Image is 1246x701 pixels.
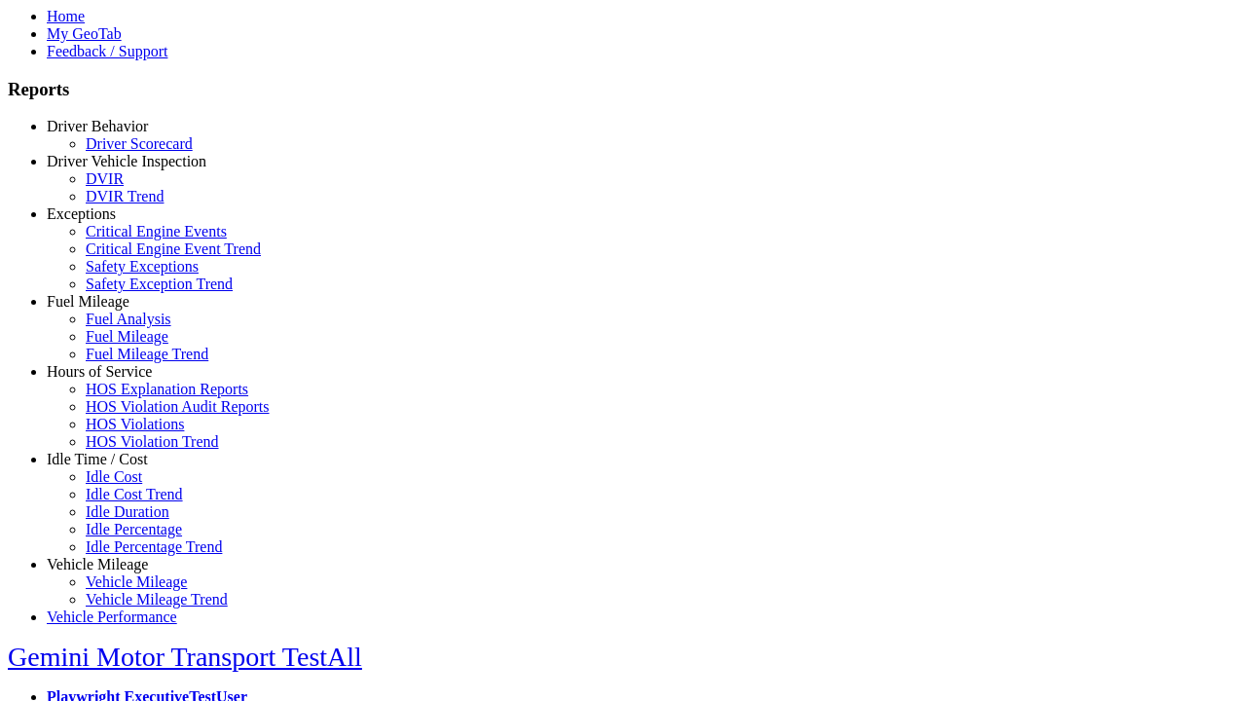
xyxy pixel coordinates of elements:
a: Driver Behavior [47,118,148,134]
a: My GeoTab [47,25,122,42]
a: HOS Explanation Reports [86,381,248,397]
a: Critical Engine Event Trend [86,240,261,257]
a: Safety Exception Trend [86,276,233,292]
a: Idle Percentage Trend [86,538,222,555]
a: Fuel Analysis [86,311,171,327]
a: Vehicle Mileage [47,556,148,572]
a: Vehicle Performance [47,609,177,625]
a: Idle Time / Cost [47,451,148,467]
a: Idle Cost Trend [86,486,183,502]
a: Driver Vehicle Inspection [47,153,206,169]
a: Fuel Mileage [86,328,168,345]
a: Safety Exceptions [86,258,199,275]
a: Fuel Mileage Trend [86,346,208,362]
a: DVIR [86,170,124,187]
a: Fuel Mileage [47,293,129,310]
a: HOS Violations [86,416,184,432]
a: Exceptions [47,205,116,222]
a: HOS Violation Trend [86,433,219,450]
a: Vehicle Mileage [86,573,187,590]
a: Home [47,8,85,24]
a: Feedback / Support [47,43,167,59]
a: Hours of Service [47,363,152,380]
a: DVIR Trend [86,188,164,204]
a: Idle Percentage [86,521,182,537]
a: Driver Scorecard [86,135,193,152]
a: Critical Engine Events [86,223,227,240]
a: HOS Violation Audit Reports [86,398,270,415]
h3: Reports [8,79,1238,100]
a: Vehicle Mileage Trend [86,591,228,608]
a: Idle Cost [86,468,142,485]
a: Gemini Motor Transport TestAll [8,642,362,672]
a: Idle Duration [86,503,169,520]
